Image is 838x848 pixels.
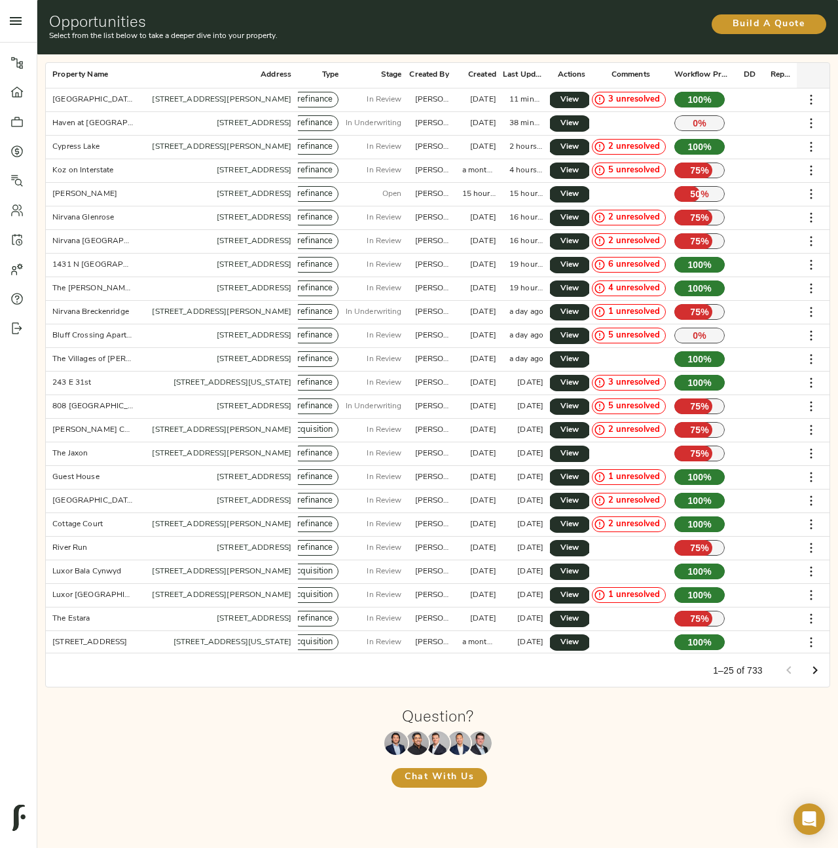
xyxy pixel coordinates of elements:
[292,353,338,366] span: refinance
[725,16,813,33] span: Build A Quote
[217,214,291,222] a: [STREET_ADDRESS]
[701,423,709,436] span: %
[470,236,496,247] div: 3 days ago
[52,472,99,483] div: Guest House
[701,211,709,224] span: %
[562,329,577,343] span: View
[470,472,496,483] div: 2 months ago
[470,212,496,223] div: 2 days ago
[592,280,666,296] div: 4 unresolved
[292,235,338,248] span: refinance
[503,62,550,88] div: Last Updated
[470,519,496,530] div: 2 months ago
[549,634,591,651] a: View
[549,516,591,533] a: View
[549,257,591,273] a: View
[562,305,577,319] span: View
[52,401,134,412] div: 808 Cleveland
[562,612,577,626] span: View
[562,353,577,366] span: View
[470,401,496,412] div: 14 days ago
[415,354,449,365] div: justin@fulcrumlendingcorp.com
[562,211,577,225] span: View
[517,377,543,389] div: 2 days ago
[217,284,291,292] a: [STREET_ADDRESS]
[603,306,666,318] span: 1 unresolved
[603,424,666,436] span: 2 unresolved
[674,92,724,107] p: 100
[470,142,496,153] div: 11 days ago
[345,62,408,88] div: Stage
[141,62,299,88] div: Address
[52,377,91,389] div: 243 E 31st
[367,94,401,106] p: In Review
[674,351,724,367] p: 100
[509,142,543,153] div: 2 hours ago
[603,589,666,602] span: 1 unresolved
[562,518,577,531] span: View
[549,115,591,132] a: View
[674,493,724,509] p: 100
[549,469,591,486] a: View
[49,12,567,30] h1: Opportunities
[562,164,577,178] span: View
[592,257,666,273] div: 6 unresolved
[415,118,449,129] div: justin@fulcrumlendingcorp.com
[562,541,577,555] span: View
[52,236,134,247] div: Nirvana Laurel Springs
[367,164,401,176] p: In Review
[549,304,591,320] a: View
[703,471,712,484] span: %
[52,94,134,106] div: Grand Monarch Apartments
[217,615,291,623] a: [STREET_ADDRESS]
[674,163,724,178] p: 75
[367,471,401,483] p: In Review
[603,94,666,106] span: 3 unresolved
[603,235,666,248] span: 2 unresolved
[367,212,401,223] p: In Review
[367,141,401,153] p: In Review
[217,261,291,269] a: [STREET_ADDRESS]
[52,118,134,129] div: Haven at South Mountain
[562,423,577,437] span: View
[549,163,591,179] a: View
[367,448,401,459] p: In Review
[392,768,487,788] button: Chat With Us
[550,62,589,88] div: Actions
[674,304,724,320] p: 75
[668,62,731,88] div: Workflow Progress
[367,542,401,554] p: In Review
[217,237,291,245] a: [STREET_ADDRESS]
[509,307,543,318] div: a day ago
[217,402,291,410] a: [STREET_ADDRESS]
[415,260,449,271] div: zach@fulcrumlendingcorp.com
[703,376,712,389] span: %
[152,308,291,316] a: [STREET_ADDRESS][PERSON_NAME]
[52,142,100,153] div: Cypress Lake
[674,446,724,461] p: 75
[415,165,449,176] div: zach@fulcrumlendingcorp.com
[415,330,449,341] div: justin@fulcrumlendingcorp.com
[292,377,338,389] span: refinance
[603,164,666,177] span: 5 unresolved
[701,305,709,318] span: %
[731,62,764,88] div: DD
[674,233,724,249] p: 75
[744,62,756,88] div: DD
[674,210,724,225] p: 75
[292,495,338,507] span: refinance
[367,235,401,247] p: In Review
[592,469,666,485] div: 1 unresolved
[470,307,496,318] div: 2 days ago
[517,495,543,507] div: 4 days ago
[562,140,577,154] span: View
[517,425,543,436] div: 3 days ago
[470,495,496,507] div: 2 months ago
[701,187,709,201] span: %
[346,400,402,412] p: In Underwriting
[292,306,338,318] span: refinance
[764,62,797,88] div: Report
[703,282,712,295] span: %
[415,377,449,389] div: zach@fulcrumlendingcorp.com
[603,141,666,153] span: 2 unresolved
